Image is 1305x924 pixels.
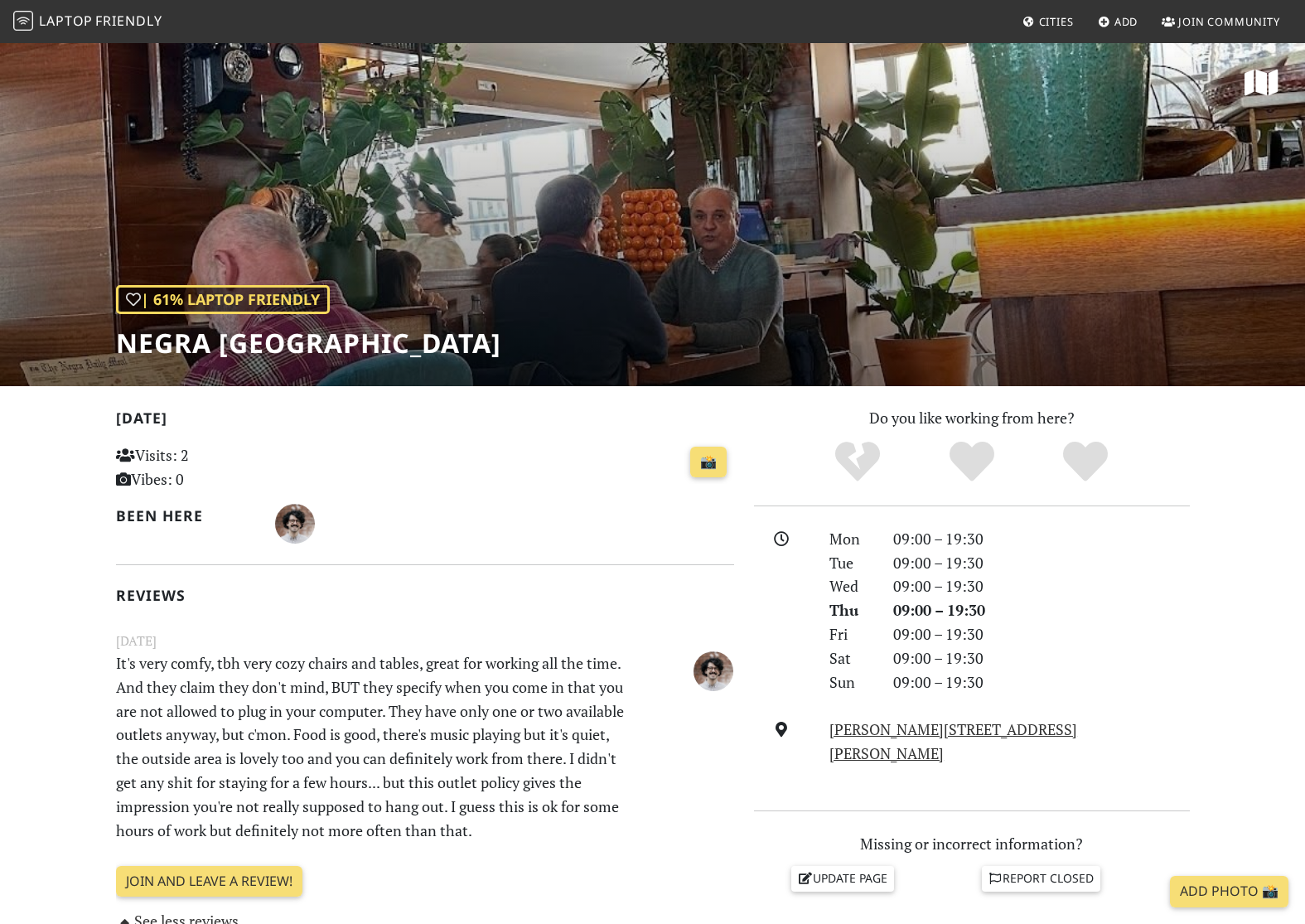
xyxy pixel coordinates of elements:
h2: Been here [116,507,256,525]
a: Add [1091,7,1145,36]
div: Definitely! [1028,439,1143,485]
a: Update page [791,866,894,891]
div: 09:00 – 19:30 [883,670,1200,694]
a: Report closed [982,866,1101,891]
span: Join Community [1178,14,1280,29]
div: Tue [819,551,882,575]
div: Fri [819,622,882,646]
span: Nando Rossi [694,659,733,679]
div: Mon [819,527,882,551]
div: 09:00 – 19:30 [883,646,1200,670]
span: Cities [1039,14,1074,29]
div: No [800,439,915,485]
div: 09:00 – 19:30 [883,622,1200,646]
h2: [DATE] [116,409,734,433]
a: Join Community [1155,7,1287,36]
div: | 61% Laptop Friendly [116,285,330,314]
div: Thu [819,598,882,622]
div: 09:00 – 19:30 [883,574,1200,598]
img: LaptopFriendly [13,11,33,31]
a: [PERSON_NAME][STREET_ADDRESS][PERSON_NAME] [829,719,1077,763]
span: Friendly [95,12,162,30]
div: Sat [819,646,882,670]
div: Wed [819,574,882,598]
h2: Reviews [116,587,734,604]
div: Yes [915,439,1029,485]
span: Add [1114,14,1138,29]
p: Do you like working from here? [754,406,1190,430]
span: Laptop [39,12,93,30]
span: Nando Rossi [275,512,315,532]
a: 📸 [690,447,727,478]
img: 4180-nando.jpg [275,504,315,544]
p: Missing or incorrect information? [754,832,1190,856]
div: 09:00 – 19:30 [883,551,1200,575]
a: Add Photo 📸 [1170,876,1288,907]
a: Join and leave a review! [116,866,302,897]
p: It's very comfy, tbh very cozy chairs and tables, great for working all the time. And they claim ... [106,651,638,842]
p: Visits: 2 Vibes: 0 [116,443,309,491]
a: Cities [1016,7,1080,36]
img: 4180-nando.jpg [694,651,733,691]
div: 09:00 – 19:30 [883,527,1200,551]
a: LaptopFriendly LaptopFriendly [13,7,162,36]
div: Sun [819,670,882,694]
div: 09:00 – 19:30 [883,598,1200,622]
h1: Negra [GEOGRAPHIC_DATA] [116,327,501,359]
small: [DATE] [106,631,744,651]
